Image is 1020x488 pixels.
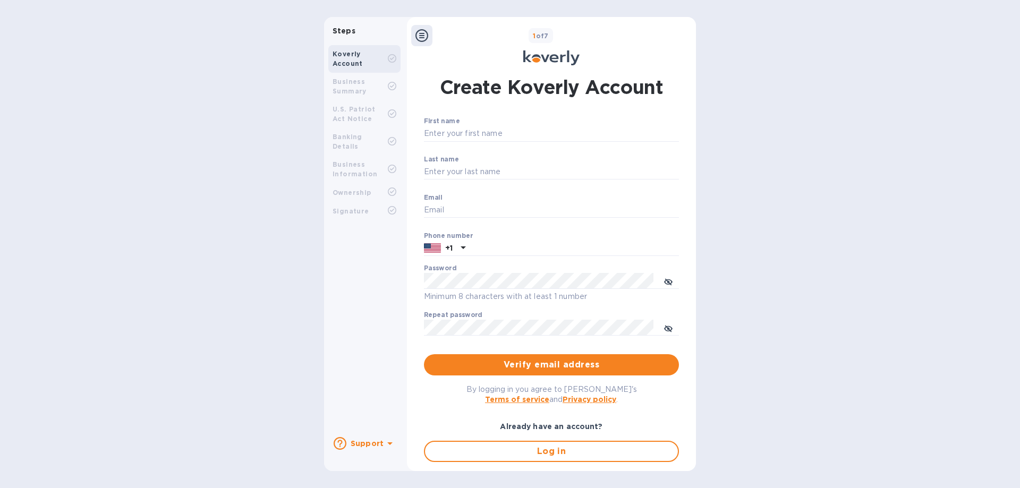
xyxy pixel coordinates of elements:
[424,354,679,375] button: Verify email address
[433,445,669,458] span: Log in
[500,422,602,431] b: Already have an account?
[432,358,670,371] span: Verify email address
[445,243,453,253] p: +1
[424,312,482,319] label: Repeat password
[333,160,377,178] b: Business Information
[533,32,535,40] span: 1
[533,32,549,40] b: of 7
[440,74,664,100] h1: Create Koverly Account
[424,126,679,142] input: Enter your first name
[424,290,679,303] p: Minimum 8 characters with at least 1 number
[563,395,616,404] a: Privacy policy
[424,202,679,218] input: Email
[333,105,376,123] b: U.S. Patriot Act Notice
[333,133,362,150] b: Banking Details
[424,233,473,239] label: Phone number
[658,270,679,292] button: toggle password visibility
[351,439,384,448] b: Support
[333,207,369,215] b: Signature
[333,27,355,35] b: Steps
[466,385,637,404] span: By logging in you agree to [PERSON_NAME]'s and .
[424,164,679,180] input: Enter your last name
[424,118,460,125] label: First name
[424,194,443,201] label: Email
[424,242,441,254] img: US
[485,395,549,404] a: Terms of service
[424,156,459,162] label: Last name
[333,50,363,67] b: Koverly Account
[424,266,456,272] label: Password
[333,78,367,95] b: Business Summary
[658,317,679,338] button: toggle password visibility
[333,189,371,196] b: Ownership
[424,441,679,462] button: Log in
